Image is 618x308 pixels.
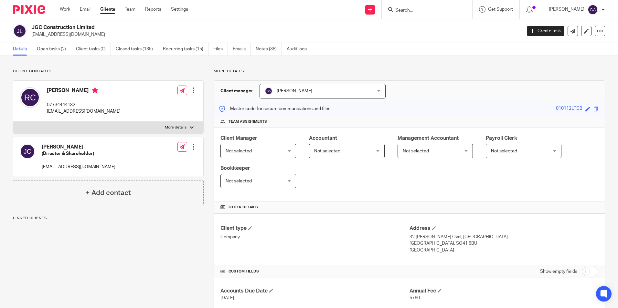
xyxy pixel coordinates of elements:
[410,247,598,253] p: [GEOGRAPHIC_DATA]
[220,225,409,232] h4: Client type
[42,150,115,157] h5: (Director & Shareholder)
[60,6,70,13] a: Work
[42,164,115,170] p: [EMAIL_ADDRESS][DOMAIN_NAME]
[527,26,564,36] a: Create task
[47,102,121,108] p: 07734444132
[37,43,71,56] a: Open tasks (2)
[395,8,453,14] input: Search
[265,87,272,95] img: svg%3E
[116,43,158,56] a: Closed tasks (135)
[549,6,584,13] p: [PERSON_NAME]
[171,6,188,13] a: Settings
[42,144,115,150] h4: [PERSON_NAME]
[220,136,257,141] span: Client Manager
[20,87,40,108] img: svg%3E
[163,43,208,56] a: Recurring tasks (15)
[410,240,598,247] p: [GEOGRAPHIC_DATA], SO41 8BU
[410,288,598,294] h4: Annual Fee
[76,43,111,56] a: Client tasks (0)
[220,234,409,240] p: Company
[13,69,204,74] p: Client contacts
[220,166,250,171] span: Bookkeeper
[47,108,121,115] p: [EMAIL_ADDRESS][DOMAIN_NAME]
[165,125,186,130] p: More details
[403,149,429,153] span: Not selected
[31,31,517,38] p: [EMAIL_ADDRESS][DOMAIN_NAME]
[540,268,577,275] label: Show empty fields
[488,7,513,12] span: Get Support
[13,43,32,56] a: Details
[220,296,234,300] span: [DATE]
[220,288,409,294] h4: Accounts Due Date
[92,87,98,94] i: Primary
[410,234,598,240] p: 32 [PERSON_NAME] Oval, [GEOGRAPHIC_DATA]
[47,87,121,95] h4: [PERSON_NAME]
[287,43,312,56] a: Audit logs
[556,105,582,113] div: 010112LTD2
[13,5,45,14] img: Pixie
[410,225,598,232] h4: Address
[226,149,252,153] span: Not selected
[13,216,204,221] p: Linked clients
[309,136,337,141] span: Accountant
[214,69,605,74] p: More details
[220,269,409,274] h4: CUSTOM FIELDS
[588,5,598,15] img: svg%3E
[491,149,517,153] span: Not selected
[229,205,258,210] span: Other details
[256,43,282,56] a: Notes (38)
[125,6,135,13] a: Team
[314,149,340,153] span: Not selected
[20,144,35,159] img: svg%3E
[145,6,161,13] a: Reports
[398,136,459,141] span: Management Accountant
[220,88,253,94] h3: Client manager
[277,89,312,93] span: [PERSON_NAME]
[219,106,330,112] p: Master code for secure communications and files
[213,43,228,56] a: Files
[486,136,517,141] span: Payroll Clerk
[80,6,91,13] a: Email
[229,119,267,124] span: Team assignments
[226,179,252,183] span: Not selected
[100,6,115,13] a: Clients
[233,43,251,56] a: Emails
[13,24,27,38] img: svg%3E
[31,24,420,31] h2: JGC Construction Limited
[86,188,131,198] h4: + Add contact
[410,296,420,300] span: 5760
